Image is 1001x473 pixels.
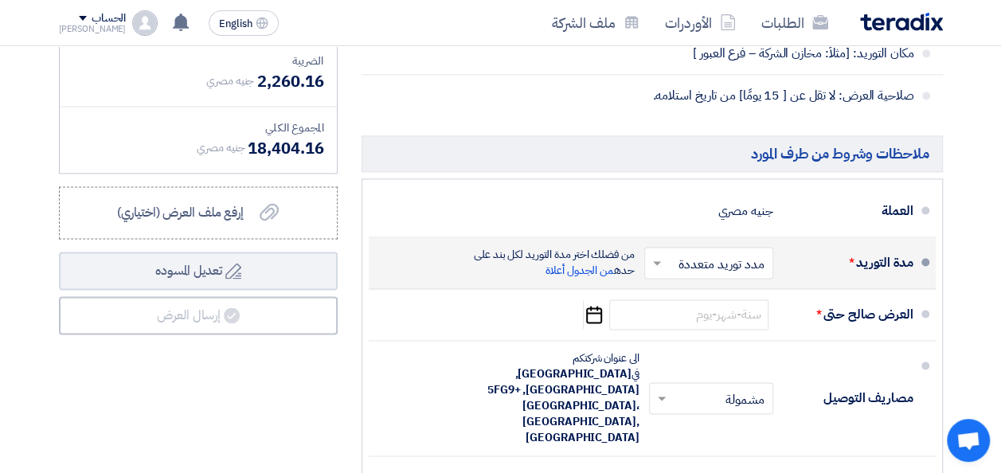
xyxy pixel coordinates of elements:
[860,13,943,31] img: Teradix logo
[219,18,252,29] span: English
[652,4,749,41] a: الأوردرات
[459,247,635,279] div: من فضلك اختر مدة التوريد لكل بند على حده
[59,252,338,290] button: تعديل المسوده
[718,196,772,226] div: جنيه مصري
[209,10,279,36] button: English
[92,12,126,25] div: الحساب
[749,4,841,41] a: الطلبات
[494,45,914,61] span: مكان التوريد: [مثلاً: مخازن الشركة – فرع العبور ]
[59,25,127,33] div: [PERSON_NAME]
[786,192,913,230] div: العملة
[786,244,913,282] div: مدة التوريد
[487,365,639,446] span: [GEOGRAPHIC_DATA], [GEOGRAPHIC_DATA], 5FG9+[GEOGRAPHIC_DATA]، [GEOGRAPHIC_DATA], [GEOGRAPHIC_DATA]
[539,4,652,41] a: ملف الشركة
[545,262,614,279] span: من الجدول أعلاة
[72,53,324,69] div: الضريبة
[786,379,913,417] div: مصاريف التوصيل
[257,69,323,93] span: 2,260.16
[117,203,244,222] span: إرفع ملف العرض (اختياري)
[947,419,990,462] a: Open chat
[362,135,943,171] h5: ملاحظات وشروط من طرف المورد
[59,296,338,334] button: إرسال العرض
[248,136,323,160] span: 18,404.16
[206,72,254,89] span: جنيه مصري
[464,350,639,446] div: الى عنوان شركتكم في
[609,299,768,330] input: سنة-شهر-يوم
[72,119,324,136] div: المجموع الكلي
[132,10,158,36] img: profile_test.png
[197,139,244,156] span: جنيه مصري
[494,88,914,104] span: صلاحية العرض: لا تقل عن [ 15 يومًا] من تاريخ استلامه.
[786,295,913,334] div: العرض صالح حتى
